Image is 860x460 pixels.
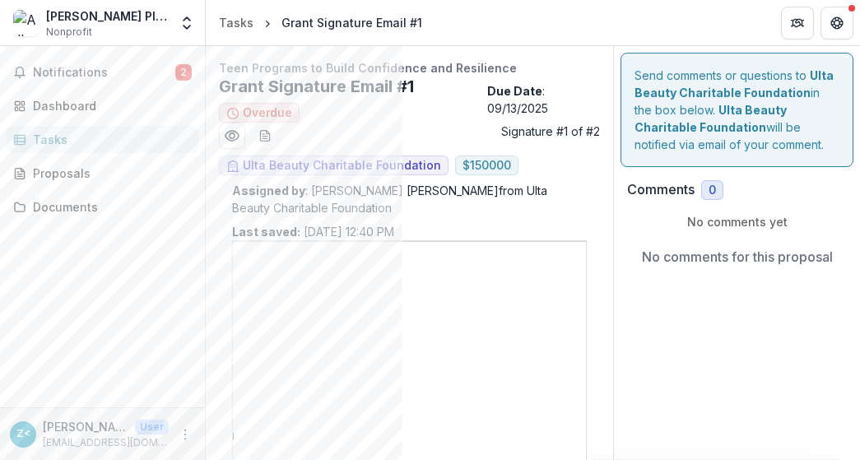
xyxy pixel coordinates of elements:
h2: Comments [627,182,695,197]
button: Partners [781,7,814,39]
p: [PERSON_NAME] <[EMAIL_ADDRESS][DOMAIN_NAME]> [43,418,128,435]
strong: Last saved: [232,225,300,239]
span: Ulta Beauty Charitable Foundation [243,159,441,173]
span: Nonprofit [46,25,92,39]
span: Overdue [243,106,292,120]
a: Proposals [7,160,198,187]
img: Adler Planetarium [13,10,40,36]
div: Send comments or questions to in the box below. will be notified via email of your comment. [621,53,853,167]
span: Notifications [33,66,175,80]
button: Preview b59108e8-6097-4154-9fbc-b6041ae86386.pdf [219,123,245,149]
p: [DATE] 12:40 PM [232,223,394,240]
a: Tasks [7,126,198,153]
h2: Grant Signature Email #1 [219,77,481,96]
div: Documents [33,198,185,216]
div: Zoey Bergstrom <zbergstrom@adlerplanetarium.org> [16,429,30,439]
span: Signature #1 of #2 [501,123,600,149]
div: [PERSON_NAME] Planetarium [46,7,169,25]
button: download-word-button [252,123,278,149]
div: Tasks [33,131,185,148]
span: 0 [709,184,716,197]
button: Notifications2 [7,59,198,86]
div: Proposals [33,165,185,182]
strong: Due Date [487,84,542,98]
p: No comments for this proposal [642,247,833,267]
div: Grant Signature Email #1 [281,14,422,31]
a: Dashboard [7,92,198,119]
span: $ 150000 [463,159,511,173]
a: Tasks [212,11,260,35]
p: : 09/13/2025 [487,82,600,117]
a: Documents [7,193,198,221]
strong: Assigned by [232,184,305,197]
p: No comments yet [627,213,847,230]
p: [EMAIL_ADDRESS][DOMAIN_NAME] [43,435,169,450]
button: Open entity switcher [175,7,198,39]
span: 2 [175,64,192,81]
p: : [PERSON_NAME] [PERSON_NAME] from Ulta Beauty Charitable Foundation [232,182,587,216]
p: User [135,420,169,434]
div: Dashboard [33,97,185,114]
p: Teen Programs to Build Confidence and Resilience [219,59,600,77]
nav: breadcrumb [212,11,429,35]
button: Get Help [820,7,853,39]
button: More [175,425,195,444]
div: Tasks [219,14,253,31]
